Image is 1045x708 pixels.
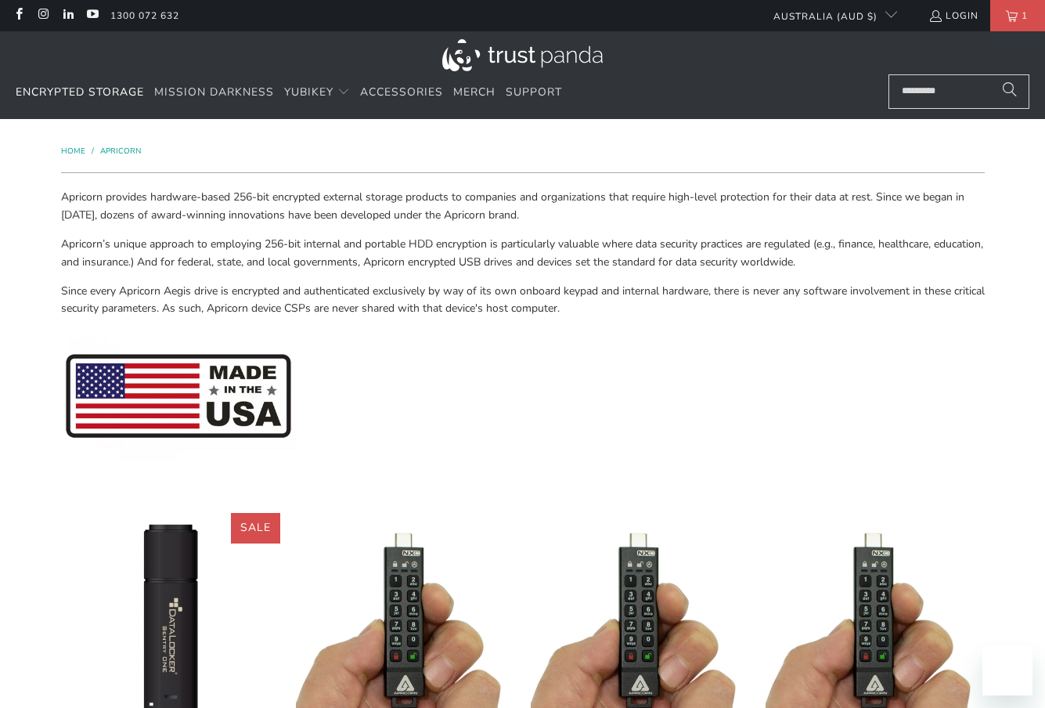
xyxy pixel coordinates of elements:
[360,74,443,111] a: Accessories
[61,146,85,157] span: Home
[61,146,88,157] a: Home
[442,39,603,71] img: Trust Panda Australia
[61,237,983,269] span: Apricorn’s unique approach to employing 256-bit internal and portable HDD encryption is particula...
[110,7,179,24] a: 1300 072 632
[61,284,985,316] span: Since every Apricorn Aegis drive is encrypted and authenticated exclusively by way of its own onb...
[990,74,1029,109] button: Search
[982,645,1032,695] iframe: Button to launch messaging window
[240,520,271,535] span: Sale
[92,146,94,157] span: /
[61,190,964,222] span: Apricorn provides hardware-based 256-bit encrypted external storage products to companies and org...
[360,85,443,99] span: Accessories
[16,74,562,111] nav: Translation missing: en.navigation.header.main_nav
[36,9,49,22] a: Trust Panda Australia on Instagram
[453,85,495,99] span: Merch
[61,9,74,22] a: Trust Panda Australia on LinkedIn
[16,74,144,111] a: Encrypted Storage
[154,85,274,99] span: Mission Darkness
[453,74,495,111] a: Merch
[881,608,913,639] iframe: Close message
[100,146,141,157] a: Apricorn
[12,9,25,22] a: Trust Panda Australia on Facebook
[284,85,333,99] span: YubiKey
[928,7,978,24] a: Login
[85,9,99,22] a: Trust Panda Australia on YouTube
[506,74,562,111] a: Support
[284,74,350,111] summary: YubiKey
[154,74,274,111] a: Mission Darkness
[888,74,1029,109] input: Search...
[506,85,562,99] span: Support
[16,85,144,99] span: Encrypted Storage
